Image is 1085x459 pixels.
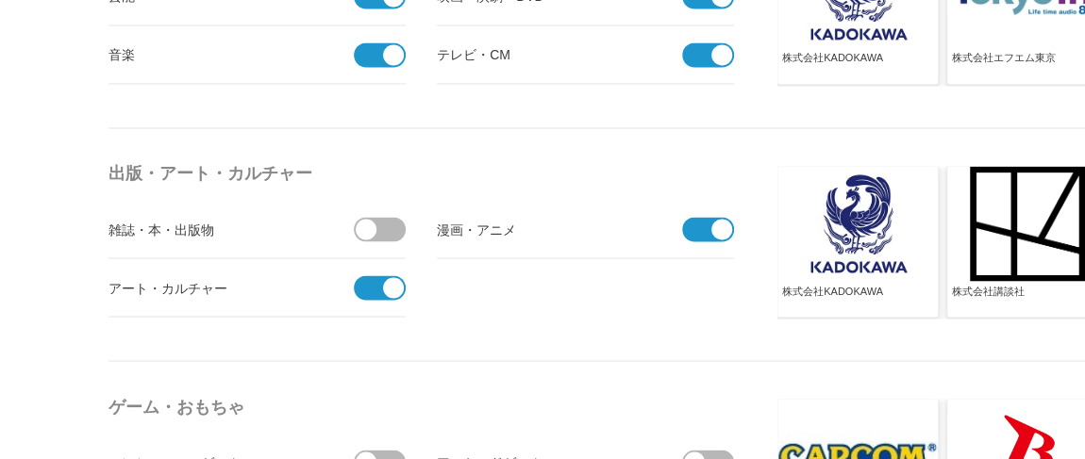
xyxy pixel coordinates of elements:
[108,275,321,299] div: アート・カルチャー
[782,284,933,314] div: 株式会社KADOKAWA
[108,389,741,423] h4: ゲーム・おもちゃ
[437,42,649,66] div: テレビ・CM
[782,51,933,81] div: 株式会社KADOKAWA
[108,156,741,190] h4: 出版・アート・カルチャー
[108,217,321,240] div: 雑誌・本・出版物
[108,42,321,66] div: 音楽
[437,217,649,240] div: 漫画・アニメ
